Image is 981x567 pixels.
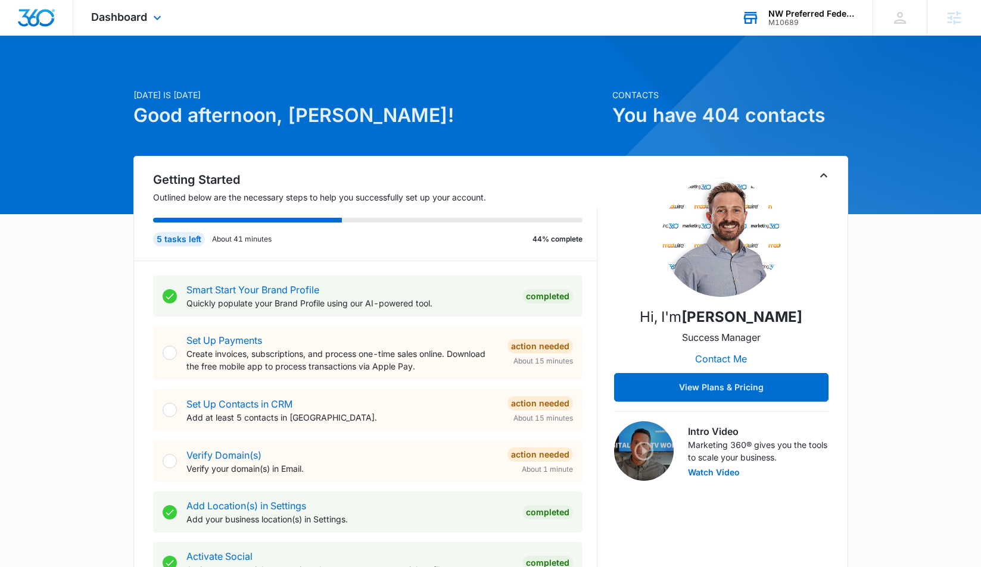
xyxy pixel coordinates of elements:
button: Watch Video [688,468,740,477]
a: Activate Social [186,550,253,562]
button: Toggle Collapse [817,168,831,183]
img: Tommy Nagel [662,178,781,297]
h2: Getting Started [153,171,597,189]
a: Verify Domain(s) [186,449,261,461]
p: Contacts [612,89,848,101]
p: 44% complete [532,234,583,245]
span: About 15 minutes [513,356,573,366]
div: Completed [522,289,573,303]
strong: [PERSON_NAME] [681,308,802,325]
h1: Good afternoon, [PERSON_NAME]! [133,101,605,130]
a: Set Up Payments [186,334,262,346]
span: Dashboard [91,11,147,23]
p: Outlined below are the necessary steps to help you successfully set up your account. [153,191,597,203]
a: Add Location(s) in Settings [186,500,306,512]
span: About 1 minute [522,464,573,475]
p: Success Manager [682,330,761,344]
div: account id [768,18,855,27]
span: About 15 minutes [513,413,573,424]
p: Marketing 360® gives you the tools to scale your business. [688,438,829,463]
button: Contact Me [683,344,759,373]
div: Action Needed [507,396,573,411]
a: Smart Start Your Brand Profile [186,284,319,296]
div: Action Needed [507,447,573,462]
p: About 41 minutes [212,234,272,245]
p: Hi, I'm [640,306,802,328]
h3: Intro Video [688,424,829,438]
button: View Plans & Pricing [614,373,829,402]
div: Completed [522,505,573,519]
div: account name [768,9,855,18]
p: Quickly populate your Brand Profile using our AI-powered tool. [186,297,513,309]
p: Create invoices, subscriptions, and process one-time sales online. Download the free mobile app t... [186,347,498,372]
h1: You have 404 contacts [612,101,848,130]
p: Verify your domain(s) in Email. [186,462,498,475]
p: Add at least 5 contacts in [GEOGRAPHIC_DATA]. [186,411,498,424]
div: Action Needed [507,339,573,353]
p: [DATE] is [DATE] [133,89,605,101]
p: Add your business location(s) in Settings. [186,513,513,525]
a: Set Up Contacts in CRM [186,398,292,410]
div: 5 tasks left [153,232,205,246]
img: Intro Video [614,421,674,481]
